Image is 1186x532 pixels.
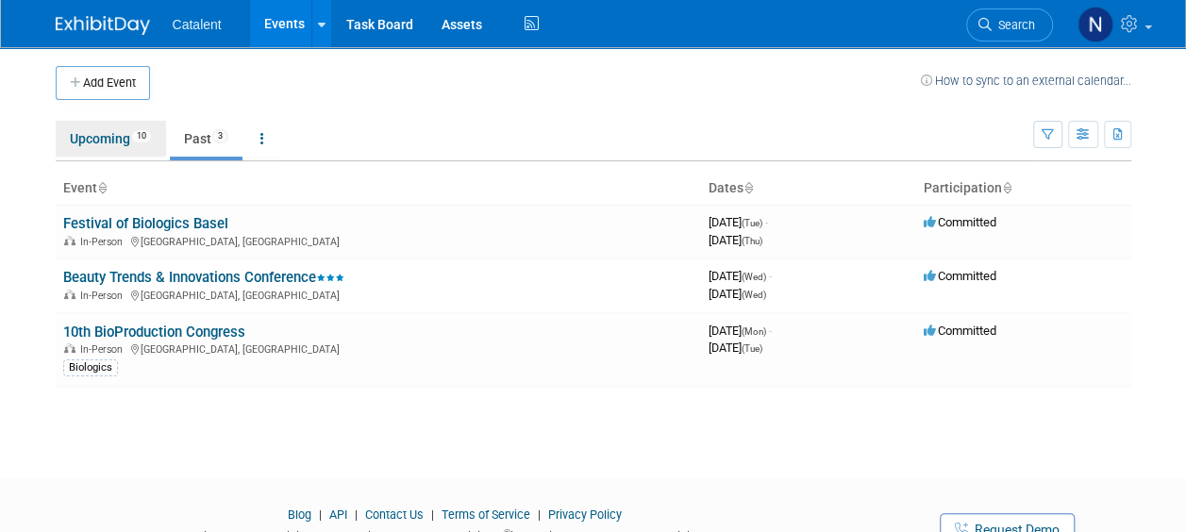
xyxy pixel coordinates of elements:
[709,287,766,301] span: [DATE]
[924,269,996,283] span: Committed
[97,180,107,195] a: Sort by Event Name
[56,16,150,35] img: ExhibitDay
[63,233,693,248] div: [GEOGRAPHIC_DATA], [GEOGRAPHIC_DATA]
[56,66,150,100] button: Add Event
[63,287,693,302] div: [GEOGRAPHIC_DATA], [GEOGRAPHIC_DATA]
[63,359,118,376] div: Biologics
[966,8,1053,42] a: Search
[1077,7,1113,42] img: Nicole Bullock
[212,129,228,143] span: 3
[742,218,762,228] span: (Tue)
[426,507,439,522] span: |
[1002,180,1011,195] a: Sort by Participation Type
[924,215,996,229] span: Committed
[442,507,530,522] a: Terms of Service
[314,507,326,522] span: |
[63,215,228,232] a: Festival of Biologics Basel
[742,290,766,300] span: (Wed)
[916,173,1131,205] th: Participation
[992,18,1035,32] span: Search
[709,324,772,338] span: [DATE]
[709,215,768,229] span: [DATE]
[56,121,166,157] a: Upcoming10
[64,290,75,299] img: In-Person Event
[173,17,222,32] span: Catalent
[743,180,753,195] a: Sort by Start Date
[365,507,424,522] a: Contact Us
[64,343,75,353] img: In-Person Event
[64,236,75,245] img: In-Person Event
[288,507,311,522] a: Blog
[80,236,128,248] span: In-Person
[742,272,766,282] span: (Wed)
[548,507,622,522] a: Privacy Policy
[921,74,1131,88] a: How to sync to an external calendar...
[709,269,772,283] span: [DATE]
[63,269,344,286] a: Beauty Trends & Innovations Conference
[765,215,768,229] span: -
[80,290,128,302] span: In-Person
[769,269,772,283] span: -
[924,324,996,338] span: Committed
[701,173,916,205] th: Dates
[742,236,762,246] span: (Thu)
[533,507,545,522] span: |
[742,326,766,337] span: (Mon)
[131,129,152,143] span: 10
[170,121,242,157] a: Past3
[63,324,245,341] a: 10th BioProduction Congress
[709,341,762,355] span: [DATE]
[769,324,772,338] span: -
[742,343,762,354] span: (Tue)
[709,233,762,247] span: [DATE]
[56,173,701,205] th: Event
[63,341,693,356] div: [GEOGRAPHIC_DATA], [GEOGRAPHIC_DATA]
[80,343,128,356] span: In-Person
[329,507,347,522] a: API
[350,507,362,522] span: |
